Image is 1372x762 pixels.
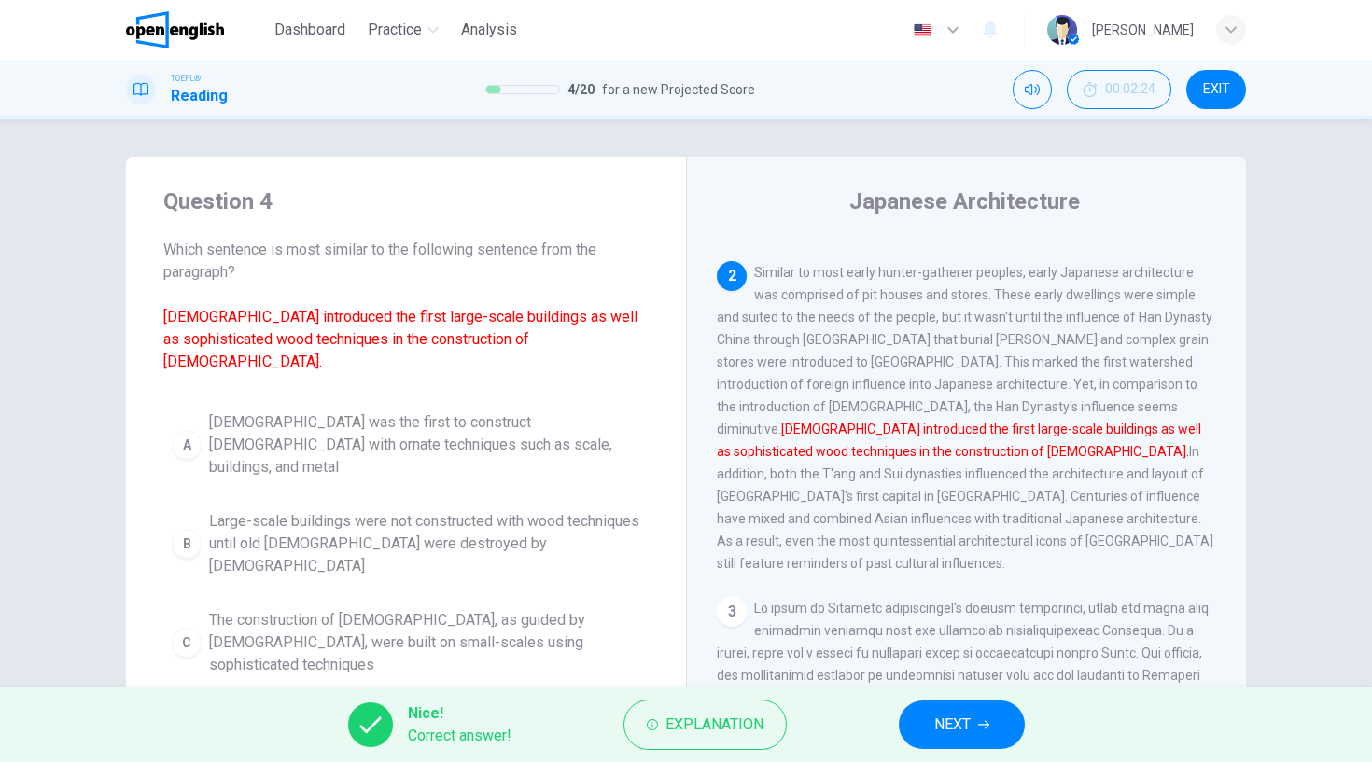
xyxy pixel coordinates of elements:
[1047,15,1077,45] img: Profile picture
[849,187,1080,216] h4: Japanese Architecture
[1203,82,1230,97] span: EXIT
[911,23,934,37] img: en
[717,261,747,291] div: 2
[368,19,422,41] span: Practice
[1186,70,1246,109] button: EXIT
[623,700,787,750] button: Explanation
[360,13,446,47] button: Practice
[163,239,649,373] span: Which sentence is most similar to the following sentence from the paragraph?
[1092,19,1194,41] div: [PERSON_NAME]
[274,19,345,41] span: Dashboard
[602,78,755,101] span: for a new Projected Score
[408,725,511,747] span: Correct answer!
[267,13,353,47] button: Dashboard
[408,702,511,725] span: Nice!
[717,422,1201,459] font: [DEMOGRAPHIC_DATA] introduced the first large-scale buildings as well as sophisticated wood techn...
[665,712,763,738] span: Explanation
[1067,70,1171,109] button: 00:02:24
[567,78,595,101] span: 4 / 20
[1013,70,1052,109] div: Mute
[717,597,747,627] div: 3
[934,712,971,738] span: NEXT
[1067,70,1171,109] div: Hide
[899,700,1025,749] button: NEXT
[454,13,525,47] button: Analysis
[717,265,1213,571] span: Similar to most early hunter-gatherer peoples, early Japanese architecture was comprised of pit h...
[126,11,224,48] img: OpenEnglish logo
[171,85,228,107] h1: Reading
[163,187,649,216] h4: Question 4
[163,308,637,370] font: [DEMOGRAPHIC_DATA] introduced the first large-scale buildings as well as sophisticated wood techn...
[126,11,267,48] a: OpenEnglish logo
[461,19,517,41] span: Analysis
[171,72,201,85] span: TOEFL®
[1105,82,1155,97] span: 00:02:24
